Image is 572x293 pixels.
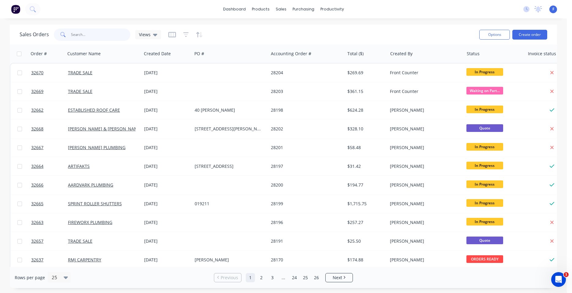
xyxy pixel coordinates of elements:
div: Accounting Order # [271,51,311,57]
div: $257.27 [347,219,383,226]
div: $328.10 [347,126,383,132]
span: Previous [221,275,238,281]
div: products [249,5,273,14]
a: [PERSON_NAME] & [PERSON_NAME] PROPRIETARY LIMITED [68,126,189,132]
a: TRADE SALE [68,70,92,75]
div: [DATE] [144,70,190,76]
div: [PERSON_NAME] [390,126,458,132]
a: Page 3 [268,273,277,282]
a: 32669 [31,82,68,101]
div: PO # [194,51,204,57]
div: [PERSON_NAME] [390,238,458,244]
div: $269.69 [347,70,383,76]
span: In Progress [466,218,503,226]
a: 32663 [31,213,68,232]
div: 28204 [271,70,339,76]
div: 28198 [271,107,339,113]
div: Invoice status [528,51,556,57]
a: 32668 [31,120,68,138]
div: [DATE] [144,145,190,151]
div: Customer Name [67,51,101,57]
div: Total ($) [347,51,364,57]
span: In Progress [466,180,503,188]
a: 32670 [31,64,68,82]
span: Quote [466,124,503,132]
div: $1,715.75 [347,201,383,207]
a: 32666 [31,176,68,194]
a: ARTIFAKTS [68,163,90,169]
span: 32668 [31,126,43,132]
div: [DATE] [144,126,190,132]
div: $25.50 [347,238,383,244]
span: 32663 [31,219,43,226]
input: Search... [71,29,131,41]
div: Order # [31,51,47,57]
div: $174.88 [347,257,383,263]
span: 32637 [31,257,43,263]
h1: Sales Orders [20,32,49,37]
div: [DATE] [144,182,190,188]
a: 32665 [31,195,68,213]
a: Page 2 [257,273,266,282]
div: [PERSON_NAME] [390,145,458,151]
div: $361.15 [347,88,383,94]
div: [PERSON_NAME] [390,219,458,226]
div: [PERSON_NAME] [390,107,458,113]
a: Page 26 [312,273,321,282]
a: Page 24 [290,273,299,282]
div: 28196 [271,219,339,226]
a: 32662 [31,101,68,119]
div: 40 [PERSON_NAME] [195,107,263,113]
div: [PERSON_NAME] [390,201,458,207]
div: [PERSON_NAME] [390,182,458,188]
span: 32657 [31,238,43,244]
img: Factory [11,5,20,14]
a: ESTABLISHED ROOF CARE [68,107,120,113]
div: $624.28 [347,107,383,113]
a: RMJ CARPENTRY [68,257,101,263]
span: 32667 [31,145,43,151]
a: TRADE SALE [68,238,92,244]
span: 32665 [31,201,43,207]
div: 28197 [271,163,339,169]
ul: Pagination [211,273,355,282]
span: In Progress [466,199,503,207]
a: AARDVARK PLUMBING [68,182,113,188]
span: 32664 [31,163,43,169]
span: Views [139,31,151,38]
span: In Progress [466,143,503,151]
button: Create order [512,30,547,40]
a: 32667 [31,138,68,157]
div: [DATE] [144,238,190,244]
a: Page 1 is your current page [246,273,255,282]
div: 019211 [195,201,263,207]
div: $194.77 [347,182,383,188]
div: 28199 [271,201,339,207]
a: Page 25 [301,273,310,282]
span: Next [333,275,342,281]
div: purchasing [290,5,317,14]
div: [DATE] [144,201,190,207]
div: [PERSON_NAME] [390,257,458,263]
div: $31.42 [347,163,383,169]
a: 32664 [31,157,68,175]
a: dashboard [220,5,249,14]
iframe: Intercom live chat [551,272,566,287]
div: Front Counter [390,88,458,94]
a: Jump forward [279,273,288,282]
span: 32669 [31,88,43,94]
span: 32670 [31,70,43,76]
a: Next page [326,275,353,281]
span: 1 [564,272,569,277]
a: SPRINT ROLLER SHUTTERS [68,201,122,206]
span: In Progress [466,106,503,113]
div: [STREET_ADDRESS][PERSON_NAME] [195,126,263,132]
a: TRADE SALE [68,88,92,94]
a: 32637 [31,251,68,269]
div: Created Date [144,51,171,57]
div: 28191 [271,238,339,244]
span: Rows per page [15,275,45,281]
div: Status [467,51,480,57]
div: 28200 [271,182,339,188]
span: In Progress [466,68,503,76]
